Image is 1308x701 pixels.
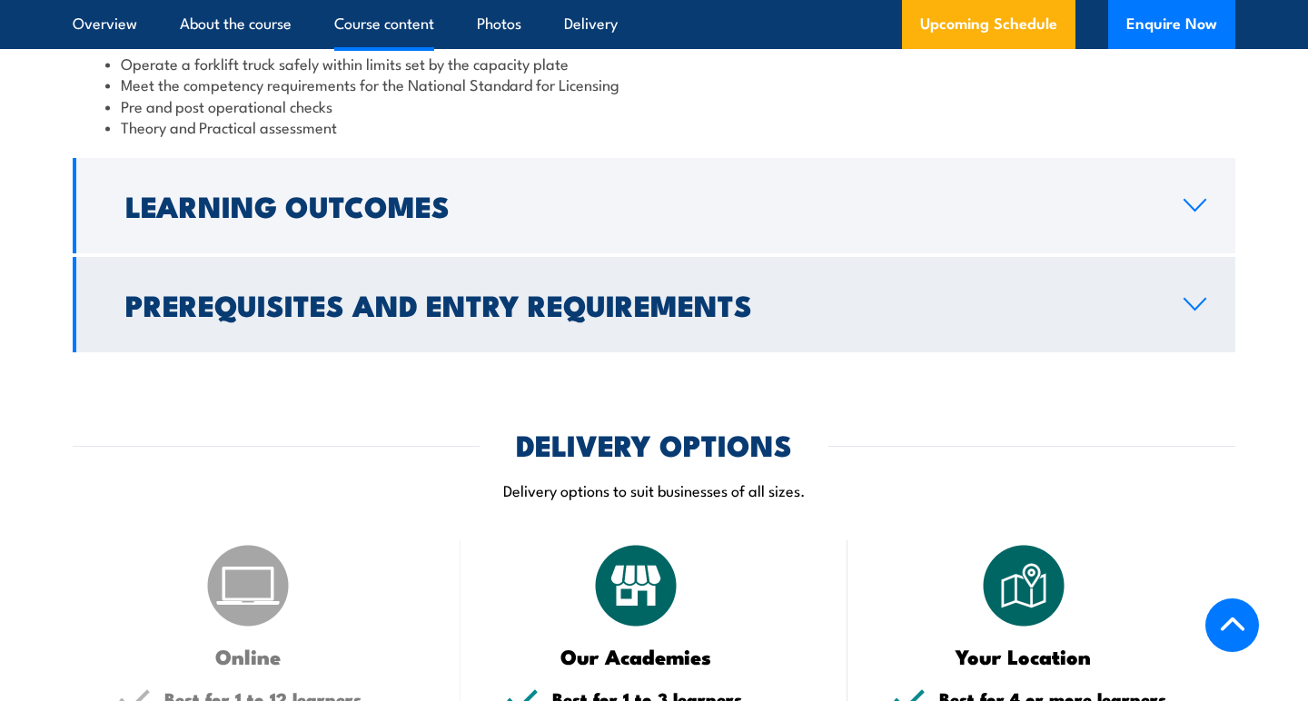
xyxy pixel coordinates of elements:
[125,193,1154,218] h2: Learning Outcomes
[73,158,1235,253] a: Learning Outcomes
[105,95,1203,116] li: Pre and post operational checks
[105,116,1203,137] li: Theory and Practical assessment
[105,53,1203,74] li: Operate a forklift truck safely within limits set by the capacity plate
[73,257,1235,352] a: Prerequisites and Entry Requirements
[506,646,767,666] h3: Our Academies
[893,646,1154,666] h3: Your Location
[73,479,1235,500] p: Delivery options to suit businesses of all sizes.
[516,431,792,457] h2: DELIVERY OPTIONS
[118,646,379,666] h3: Online
[105,74,1203,94] li: Meet the competency requirements for the National Standard for Licensing
[125,291,1154,317] h2: Prerequisites and Entry Requirements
